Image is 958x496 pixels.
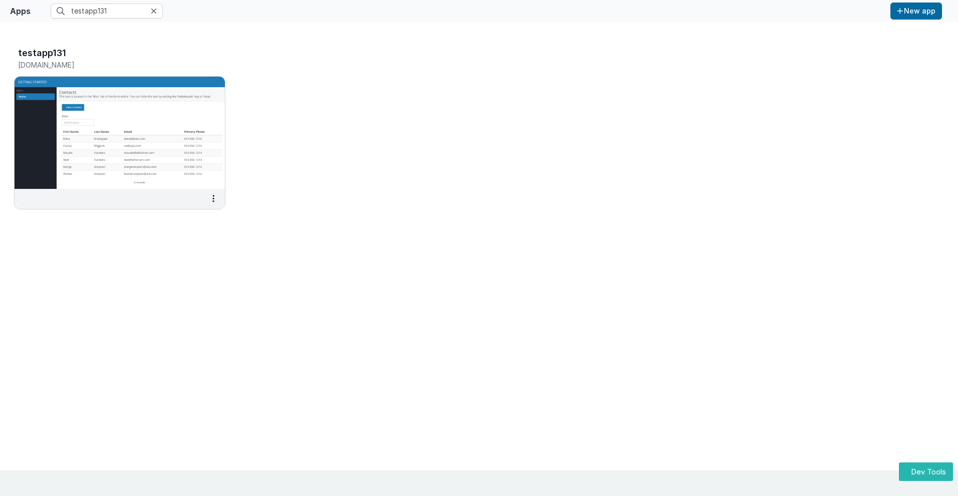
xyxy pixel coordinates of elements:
[899,462,953,481] button: Dev Tools
[18,61,200,69] h5: [DOMAIN_NAME]
[890,3,942,20] button: New app
[51,4,163,19] input: Search apps
[18,48,66,58] h3: testapp131
[10,5,31,17] div: Apps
